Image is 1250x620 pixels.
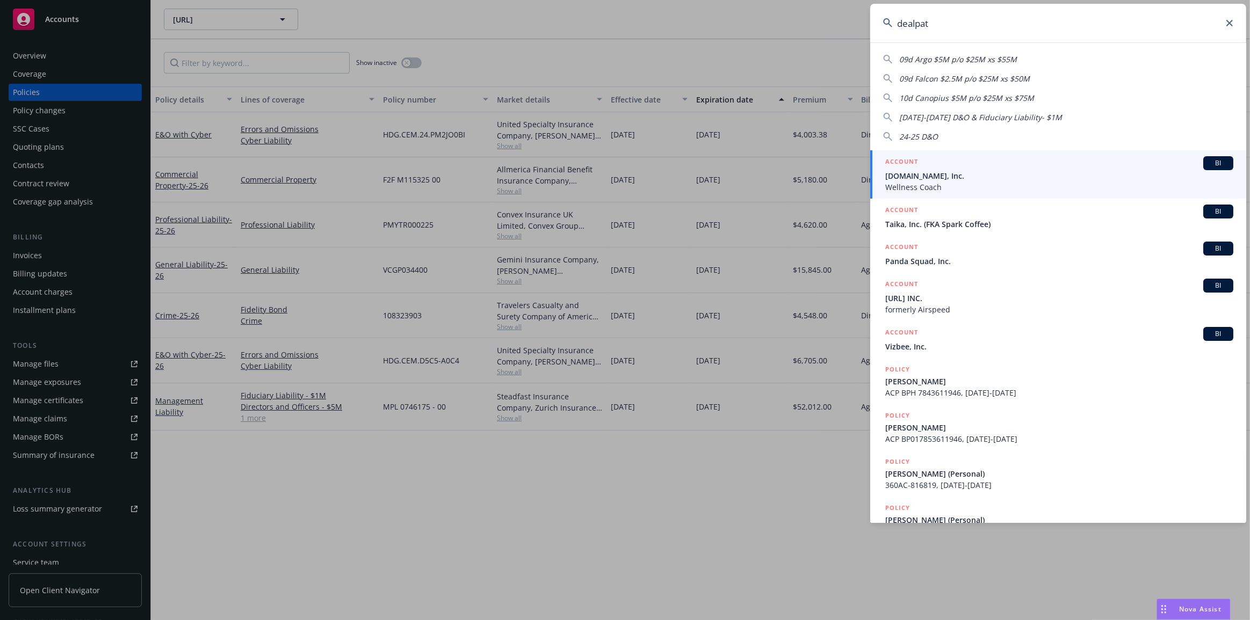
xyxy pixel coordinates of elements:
[885,479,1233,491] span: 360AC-816819, [DATE]-[DATE]
[885,422,1233,433] span: [PERSON_NAME]
[870,199,1246,236] a: ACCOUNTBITaika, Inc. (FKA Spark Coffee)
[899,54,1017,64] span: 09d Argo $5M p/o $25M xs $55M
[885,205,918,217] h5: ACCOUNT
[885,502,910,513] h5: POLICY
[870,4,1246,42] input: Search...
[885,410,910,421] h5: POLICY
[1179,604,1222,614] span: Nova Assist
[885,242,918,254] h5: ACCOUNT
[1208,281,1229,290] span: BI
[870,358,1246,404] a: POLICY[PERSON_NAME]ACP BPH 7843611946, [DATE]-[DATE]
[870,150,1246,199] a: ACCOUNTBI[DOMAIN_NAME], Inc.Wellness Coach
[885,256,1233,267] span: Panda Squad, Inc.
[870,321,1246,358] a: ACCOUNTBIVizbee, Inc.
[899,112,1062,122] span: [DATE]-[DATE] D&O & Fiduciary Liability- $1M
[870,497,1246,543] a: POLICY[PERSON_NAME] (Personal)
[899,132,938,142] span: 24-25 D&O
[885,514,1233,526] span: [PERSON_NAME] (Personal)
[885,341,1233,352] span: Vizbee, Inc.
[870,404,1246,450] a: POLICY[PERSON_NAME]ACP BP017853611946, [DATE]-[DATE]
[885,181,1233,193] span: Wellness Coach
[1208,244,1229,253] span: BI
[885,304,1233,315] span: formerly Airspeed
[885,279,918,291] h5: ACCOUNT
[885,456,910,467] h5: POLICY
[1157,599,1231,620] button: Nova Assist
[885,376,1233,387] span: [PERSON_NAME]
[885,156,918,169] h5: ACCOUNT
[899,93,1034,103] span: 10d Canopius $5M p/o $25M xs $75M
[885,218,1233,230] span: Taika, Inc. (FKA Spark Coffee)
[870,273,1246,321] a: ACCOUNTBI[URL] INC.formerly Airspeed
[885,293,1233,304] span: [URL] INC.
[1208,158,1229,168] span: BI
[885,433,1233,444] span: ACP BP017853611946, [DATE]-[DATE]
[885,387,1233,398] span: ACP BPH 7843611946, [DATE]-[DATE]
[870,450,1246,497] a: POLICY[PERSON_NAME] (Personal)360AC-816819, [DATE]-[DATE]
[1208,329,1229,339] span: BI
[1157,599,1170,619] div: Drag to move
[899,74,1030,84] span: 09d Falcon $2.5M p/o $25M xs $50M
[885,364,910,375] h5: POLICY
[1208,207,1229,216] span: BI
[870,236,1246,273] a: ACCOUNTBIPanda Squad, Inc.
[885,327,918,340] h5: ACCOUNT
[885,170,1233,181] span: [DOMAIN_NAME], Inc.
[885,468,1233,479] span: [PERSON_NAME] (Personal)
